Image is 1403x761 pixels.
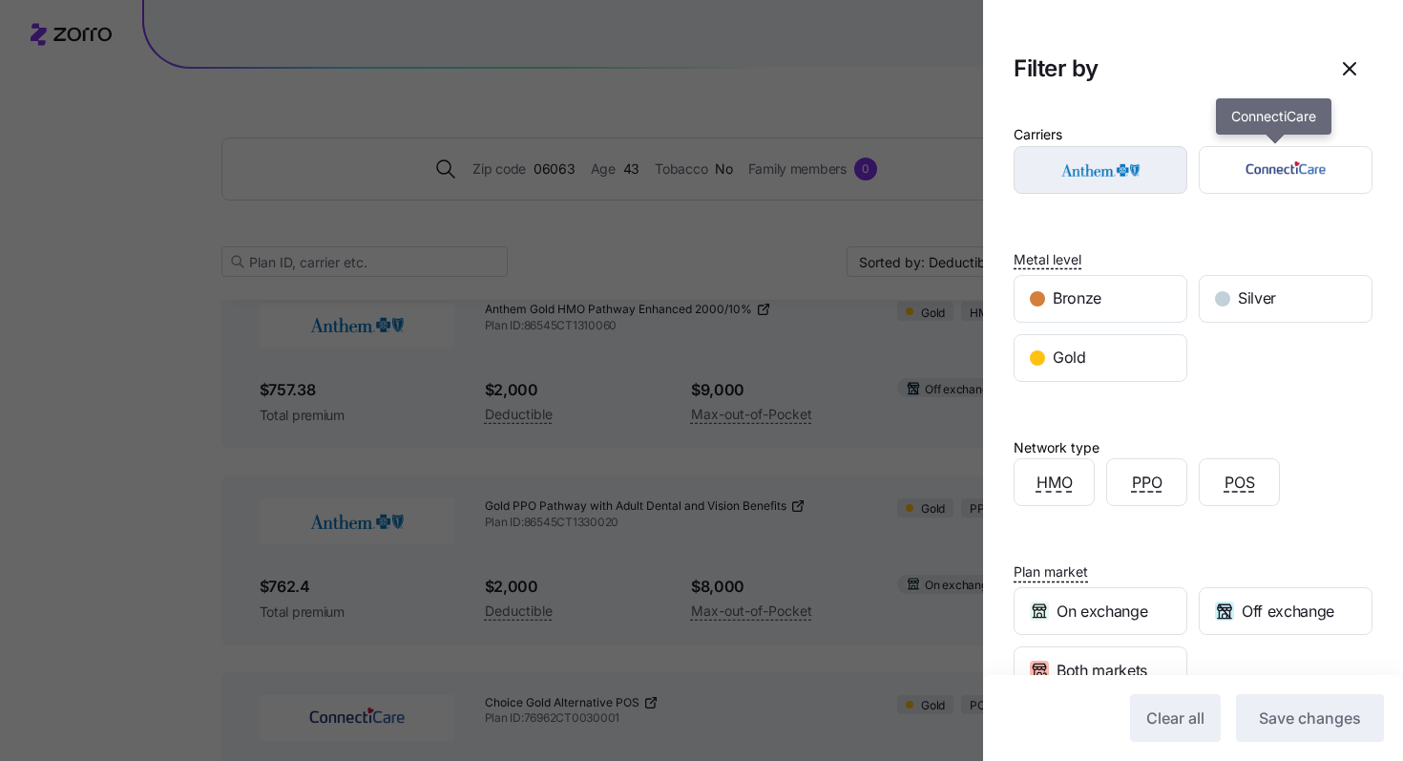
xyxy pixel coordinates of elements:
span: Silver [1238,286,1276,310]
span: Clear all [1146,707,1204,729]
img: Anthem [1031,151,1171,189]
span: HMO [1037,471,1073,495]
span: Off exchange [1242,600,1334,624]
img: ConnectiCare [1216,151,1356,189]
span: Plan market [1014,562,1088,581]
span: Both markets [1057,659,1147,683]
button: Save changes [1236,694,1384,742]
span: On exchange [1057,600,1147,624]
h1: Filter by [1014,53,1311,83]
span: Metal level [1014,250,1081,269]
div: Carriers [1014,124,1062,145]
span: POS [1225,471,1255,495]
span: Bronze [1053,286,1101,310]
span: PPO [1132,471,1162,495]
div: Network type [1014,437,1099,458]
span: Gold [1053,346,1086,370]
span: Save changes [1259,707,1361,729]
button: Clear all [1130,694,1221,742]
